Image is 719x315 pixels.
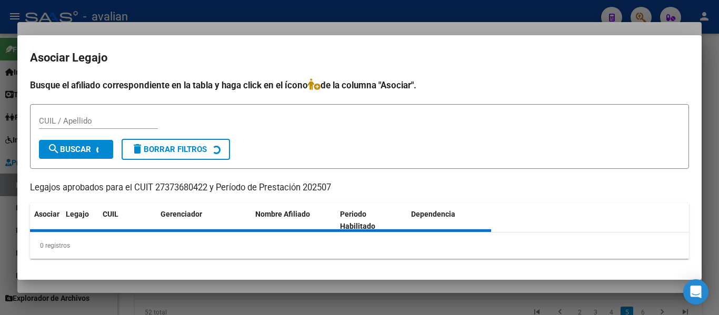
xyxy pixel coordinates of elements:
datatable-header-cell: Asociar [30,203,62,238]
span: Gerenciador [161,210,202,218]
span: Nombre Afiliado [255,210,310,218]
p: Legajos aprobados para el CUIT 27373680422 y Período de Prestación 202507 [30,181,689,195]
span: Buscar [47,145,91,154]
span: Dependencia [411,210,455,218]
span: Borrar Filtros [131,145,207,154]
datatable-header-cell: Legajo [62,203,98,238]
span: Legajo [66,210,89,218]
span: Asociar [34,210,59,218]
datatable-header-cell: Gerenciador [156,203,251,238]
h2: Asociar Legajo [30,48,689,68]
span: CUIL [103,210,118,218]
datatable-header-cell: Periodo Habilitado [336,203,407,238]
mat-icon: delete [131,143,144,155]
button: Buscar [39,140,113,159]
div: Open Intercom Messenger [683,279,708,304]
datatable-header-cell: Dependencia [407,203,492,238]
datatable-header-cell: Nombre Afiliado [251,203,336,238]
span: Periodo Habilitado [340,210,375,230]
div: 0 registros [30,232,689,259]
datatable-header-cell: CUIL [98,203,156,238]
h4: Busque el afiliado correspondiente en la tabla y haga click en el ícono de la columna "Asociar". [30,78,689,92]
button: Borrar Filtros [122,139,230,160]
mat-icon: search [47,143,60,155]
